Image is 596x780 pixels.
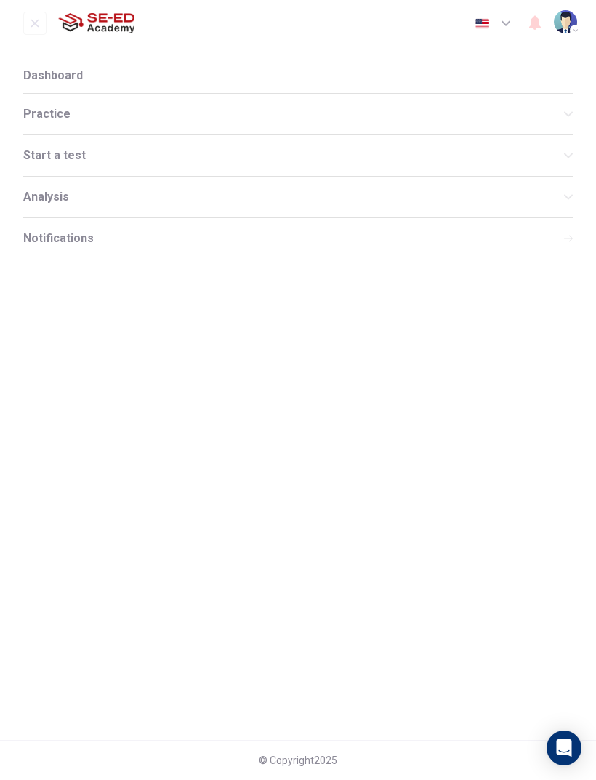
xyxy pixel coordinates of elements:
a: Dashboard [23,58,573,93]
img: Profile picture [554,10,577,33]
div: Analysis [23,177,573,217]
span: Notifications [23,233,94,244]
img: SE-ED Academy logo [58,9,134,38]
img: en [473,18,491,29]
div: Practice [23,94,573,134]
span: Dashboard [23,70,83,81]
span: © Copyright 2025 [259,755,337,766]
button: open mobile menu [23,12,47,35]
span: Practice [23,108,564,120]
div: Start a test [23,135,573,176]
div: Notifications [23,218,573,259]
span: Analysis [23,191,564,203]
span: Start a test [23,150,564,161]
div: Open Intercom Messenger [547,731,581,765]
